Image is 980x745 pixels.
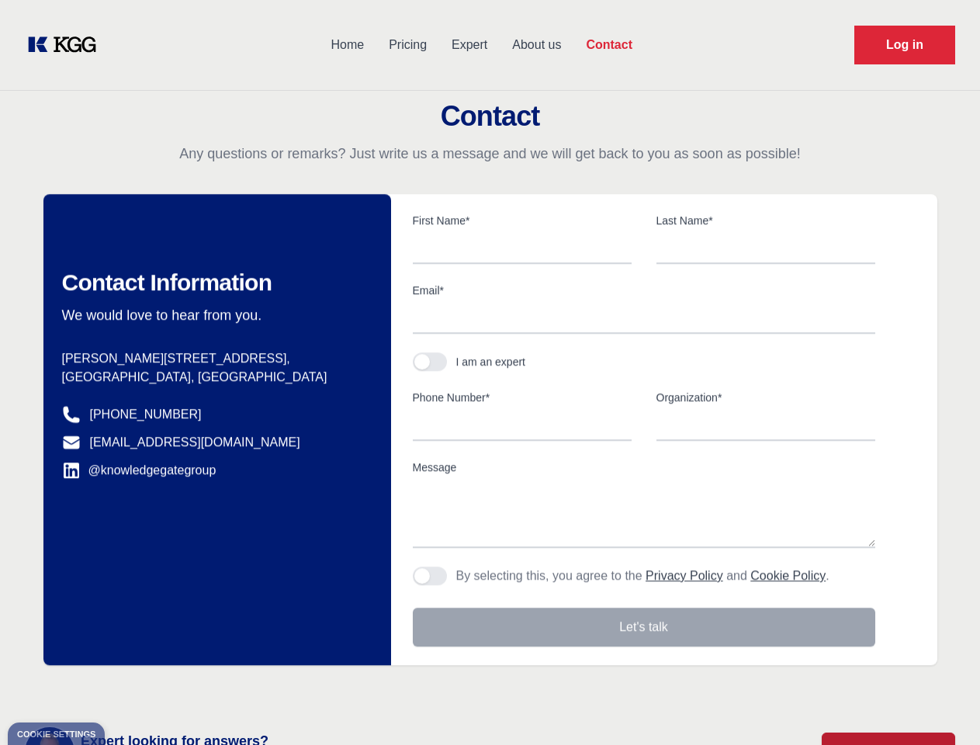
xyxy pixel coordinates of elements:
a: KOL Knowledge Platform: Talk to Key External Experts (KEE) [25,33,109,57]
a: Privacy Policy [646,569,723,582]
label: Message [413,459,875,475]
a: Cookie Policy [750,569,826,582]
a: Expert [439,25,500,65]
label: Phone Number* [413,390,632,405]
label: Email* [413,282,875,298]
label: First Name* [413,213,632,228]
a: [PHONE_NUMBER] [90,405,202,424]
h2: Contact [19,101,961,132]
p: [PERSON_NAME][STREET_ADDRESS], [62,349,366,368]
p: By selecting this, you agree to the and . [456,567,829,585]
a: Contact [573,25,645,65]
a: About us [500,25,573,65]
label: Organization* [656,390,875,405]
p: Any questions or remarks? Just write us a message and we will get back to you as soon as possible! [19,144,961,163]
p: We would love to hear from you. [62,306,366,324]
p: [GEOGRAPHIC_DATA], [GEOGRAPHIC_DATA] [62,368,366,386]
a: Pricing [376,25,439,65]
h2: Contact Information [62,269,366,296]
button: Let's talk [413,608,875,646]
iframe: Chat Widget [902,670,980,745]
a: Request Demo [854,26,955,64]
a: @knowledgegategroup [62,461,216,480]
a: Home [318,25,376,65]
label: Last Name* [656,213,875,228]
div: I am an expert [456,354,526,369]
div: Cookie settings [17,730,95,739]
a: [EMAIL_ADDRESS][DOMAIN_NAME] [90,433,300,452]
